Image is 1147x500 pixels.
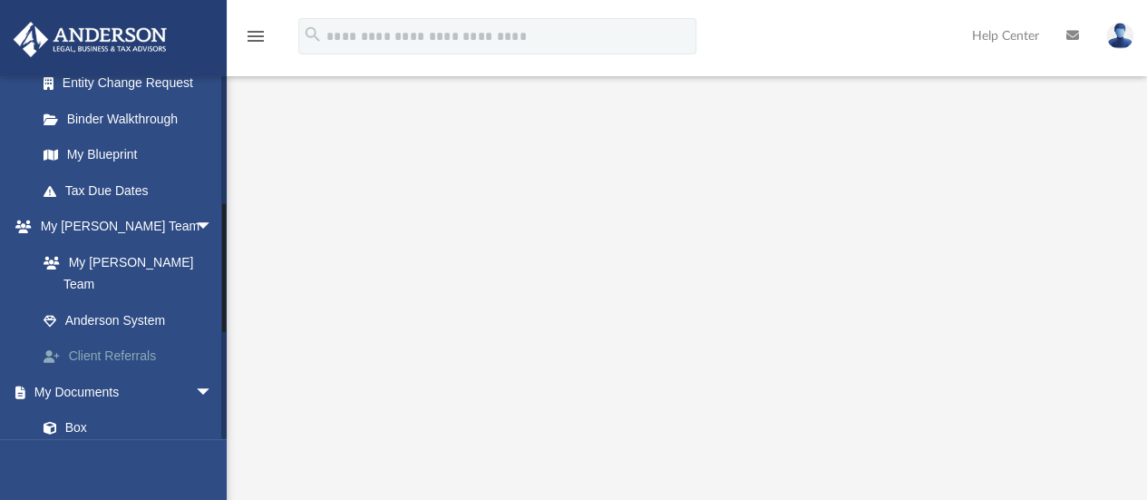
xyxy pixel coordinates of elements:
i: menu [245,25,267,47]
a: My Blueprint [25,137,231,173]
a: My [PERSON_NAME] Team [25,244,231,302]
img: User Pic [1106,23,1133,49]
a: Binder Walkthrough [25,101,240,137]
a: Box [25,410,222,446]
a: My Documentsarrow_drop_down [13,374,231,410]
a: My [PERSON_NAME] Teamarrow_drop_down [13,209,240,245]
a: Entity Change Request [25,65,240,102]
i: search [303,25,323,44]
a: Client Referrals [25,338,240,375]
span: arrow_drop_down [195,209,231,246]
a: Anderson System [25,302,240,338]
span: arrow_drop_down [195,374,231,411]
a: menu [245,34,267,47]
a: Tax Due Dates [25,172,240,209]
img: Anderson Advisors Platinum Portal [8,22,172,57]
